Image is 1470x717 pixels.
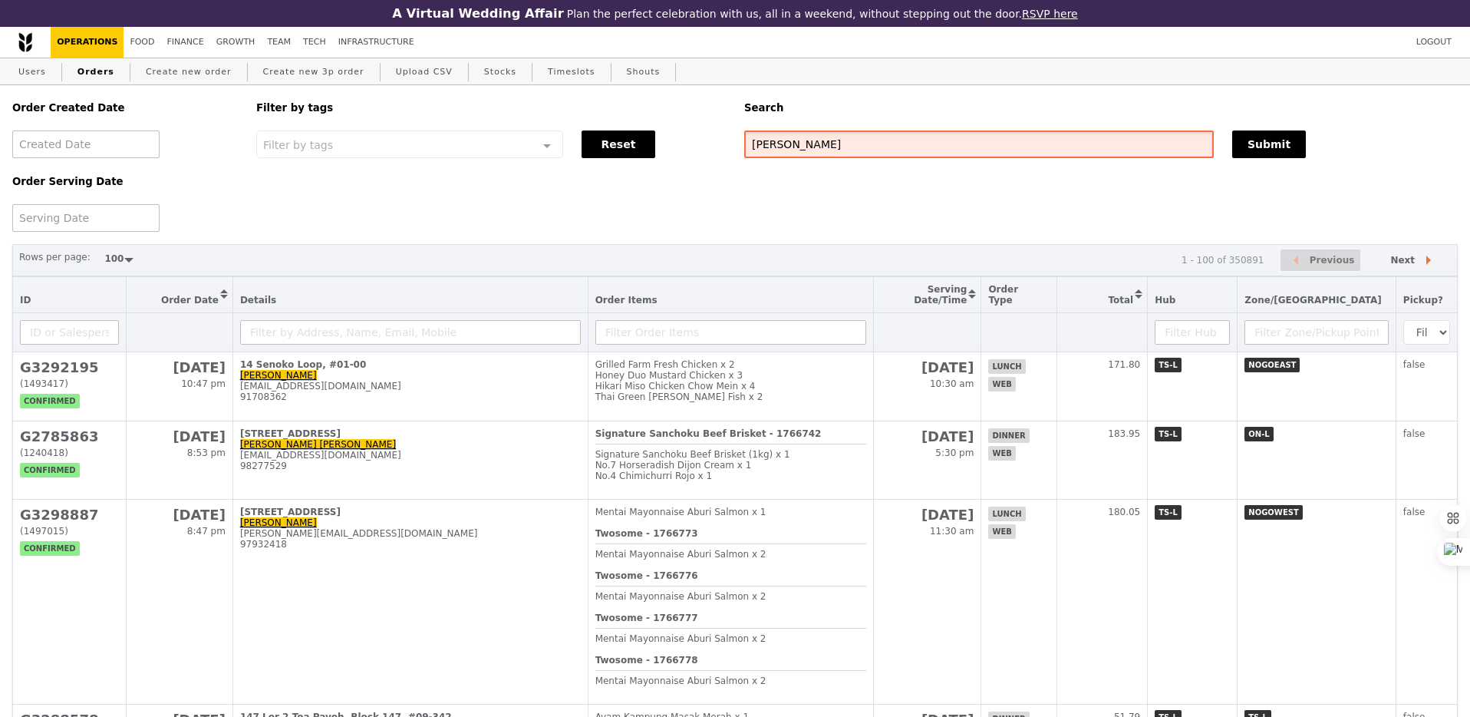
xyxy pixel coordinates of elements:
[1244,320,1389,345] input: Filter Zone/Pickup Point
[20,541,80,556] span: confirmed
[261,27,297,58] a: Team
[595,676,766,686] span: Mentai Mayonnaise Aburi Salmon x 2
[595,591,766,602] span: Mentai Mayonnaise Aburi Salmon x 2
[332,27,420,58] a: Infrastructure
[1310,251,1355,269] span: Previous
[1182,255,1264,266] div: 1 - 100 of 350891
[881,359,974,375] h2: [DATE]
[988,507,1025,521] span: lunch
[1377,249,1451,272] button: Next
[595,471,713,481] span: No.4 Chimichurri Rojo x 1
[595,613,698,623] b: Twosome - 1766777
[240,295,276,306] span: Details
[181,378,226,389] span: 10:47 pm
[240,439,396,450] a: [PERSON_NAME] [PERSON_NAME]
[187,526,226,537] span: 8:47 pm
[1155,320,1230,345] input: Filter Hub
[1280,249,1360,272] button: Previous
[124,27,160,58] a: Food
[595,570,698,581] b: Twosome - 1766776
[1022,8,1078,20] a: RSVP here
[18,32,32,52] img: Grain logo
[935,448,974,458] span: 5:30 pm
[71,58,120,86] a: Orders
[595,633,766,644] span: Mentai Mayonnaise Aburi Salmon x 2
[1108,507,1140,517] span: 180.05
[1403,359,1426,370] span: false
[988,359,1025,374] span: lunch
[12,102,238,114] h5: Order Created Date
[595,381,866,392] div: Hikari Miso Chicken Chow Mein x 4
[133,507,225,523] h2: [DATE]
[1232,131,1306,158] button: Submit
[20,320,119,345] input: ID or Salesperson name
[582,131,655,158] button: Reset
[1155,427,1182,441] span: TS-L
[12,131,160,158] input: Created Date
[20,394,80,408] span: confirmed
[595,295,658,306] span: Order Items
[930,378,974,389] span: 10:30 am
[20,507,119,523] h2: G3298887
[293,6,1177,21] div: Plan the perfect celebration with us, all in a weekend, without stepping out the door.
[240,507,581,517] div: [STREET_ADDRESS]
[1244,295,1382,306] span: Zone/[GEOGRAPHIC_DATA]
[1403,428,1426,439] span: false
[1390,251,1415,269] span: Next
[12,176,238,187] h5: Order Serving Date
[256,102,726,114] h5: Filter by tags
[1403,507,1426,517] span: false
[263,137,333,151] span: Filter by tags
[1155,295,1175,306] span: Hub
[595,507,866,517] div: Mentai Mayonnaise Aburi Salmon x 1
[930,526,974,537] span: 11:30 am
[240,450,581,461] div: [EMAIL_ADDRESS][DOMAIN_NAME]
[595,359,866,370] div: Grilled Farm Fresh Chicken x 2
[1155,505,1182,520] span: TS-L
[20,378,119,389] div: (1493417)
[240,320,581,345] input: Filter by Address, Name, Email, Mobile
[988,446,1015,461] span: web
[133,359,225,375] h2: [DATE]
[20,359,119,375] h2: G3292195
[621,58,667,86] a: Shouts
[140,58,238,86] a: Create new order
[240,392,581,402] div: 91708362
[595,449,790,460] span: Signature Sanchoku Beef Brisket (1kg) x 1
[133,428,225,444] h2: [DATE]
[988,524,1015,539] span: web
[988,428,1029,443] span: dinner
[20,463,80,477] span: confirmed
[210,27,262,58] a: Growth
[595,549,766,560] span: Mentai Mayonnaise Aburi Salmon x 2
[240,381,581,392] div: [EMAIL_ADDRESS][DOMAIN_NAME]
[595,370,866,381] div: Honey Duo Mustard Chicken x 3
[257,58,371,86] a: Create new 3p order
[1403,295,1443,306] span: Pickup?
[1410,27,1458,58] a: Logout
[988,377,1015,392] span: web
[240,370,317,381] a: [PERSON_NAME]
[595,320,866,345] input: Filter Order Items
[240,428,581,439] div: [STREET_ADDRESS]
[51,27,124,58] a: Operations
[390,58,459,86] a: Upload CSV
[187,448,226,458] span: 8:53 pm
[20,526,119,537] div: (1497015)
[19,249,91,265] label: Rows per page:
[12,58,52,86] a: Users
[595,528,698,539] b: Twosome - 1766773
[595,460,752,471] span: No.7 Horseradish Dijon Cream x 1
[20,428,119,444] h2: G2785863
[478,58,522,86] a: Stocks
[240,461,581,471] div: 98277529
[1155,358,1182,372] span: TS-L
[595,655,698,666] b: Twosome - 1766778
[881,507,974,523] h2: [DATE]
[240,528,581,539] div: [PERSON_NAME][EMAIL_ADDRESS][DOMAIN_NAME]
[1108,359,1140,370] span: 171.80
[297,27,332,58] a: Tech
[1244,505,1302,520] span: NOGOWEST
[744,102,1458,114] h5: Search
[392,6,563,21] h3: A Virtual Wedding Affair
